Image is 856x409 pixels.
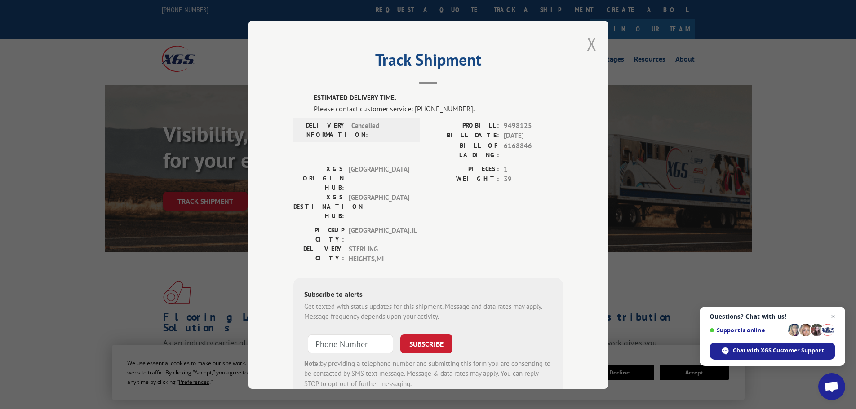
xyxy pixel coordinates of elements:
span: Cancelled [351,120,412,139]
label: WEIGHT: [428,174,499,185]
span: Questions? Chat with us! [710,313,835,320]
label: PIECES: [428,164,499,174]
span: Chat with XGS Customer Support [733,347,824,355]
label: PROBILL: [428,120,499,131]
div: by providing a telephone number and submitting this form you are consenting to be contacted by SM... [304,358,552,389]
div: Open chat [818,373,845,400]
span: [GEOGRAPHIC_DATA] [349,192,409,220]
button: SUBSCRIBE [400,334,452,353]
label: DELIVERY CITY: [293,244,344,264]
strong: Note: [304,359,320,367]
div: Chat with XGS Customer Support [710,343,835,360]
div: Get texted with status updates for this shipment. Message and data rates may apply. Message frequ... [304,301,552,321]
input: Phone Number [308,334,393,353]
label: BILL DATE: [428,131,499,141]
label: XGS ORIGIN HUB: [293,164,344,192]
span: [DATE] [504,131,563,141]
label: XGS DESTINATION HUB: [293,192,344,220]
label: PICKUP CITY: [293,225,344,244]
span: Support is online [710,327,785,334]
h2: Track Shipment [293,53,563,70]
span: 6168846 [504,141,563,159]
label: BILL OF LADING: [428,141,499,159]
span: 1 [504,164,563,174]
span: STERLING HEIGHTS , MI [349,244,409,264]
span: [GEOGRAPHIC_DATA] , IL [349,225,409,244]
span: [GEOGRAPHIC_DATA] [349,164,409,192]
div: Please contact customer service: [PHONE_NUMBER]. [314,103,563,114]
span: Close chat [828,311,838,322]
button: Close modal [587,32,597,56]
span: 39 [504,174,563,185]
label: DELIVERY INFORMATION: [296,120,347,139]
span: 9498125 [504,120,563,131]
div: Subscribe to alerts [304,288,552,301]
label: ESTIMATED DELIVERY TIME: [314,93,563,103]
